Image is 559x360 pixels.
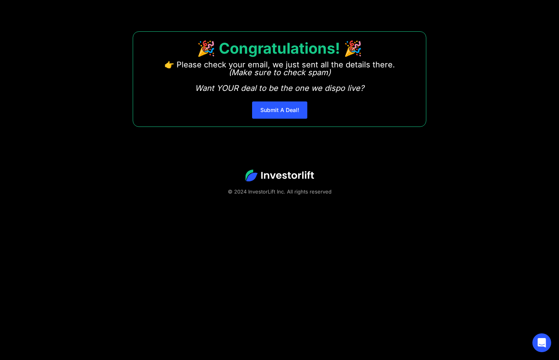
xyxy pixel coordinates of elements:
[195,68,364,93] em: (Make sure to check spam) Want YOUR deal to be the one we dispo live?
[197,39,362,57] strong: 🎉 Congratulations! 🎉
[164,61,395,92] p: 👉 Please check your email, we just sent all the details there. ‍
[532,333,551,352] div: Open Intercom Messenger
[27,188,532,195] div: © 2024 InvestorLift Inc. All rights reserved
[252,101,307,119] a: Submit A Deal!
